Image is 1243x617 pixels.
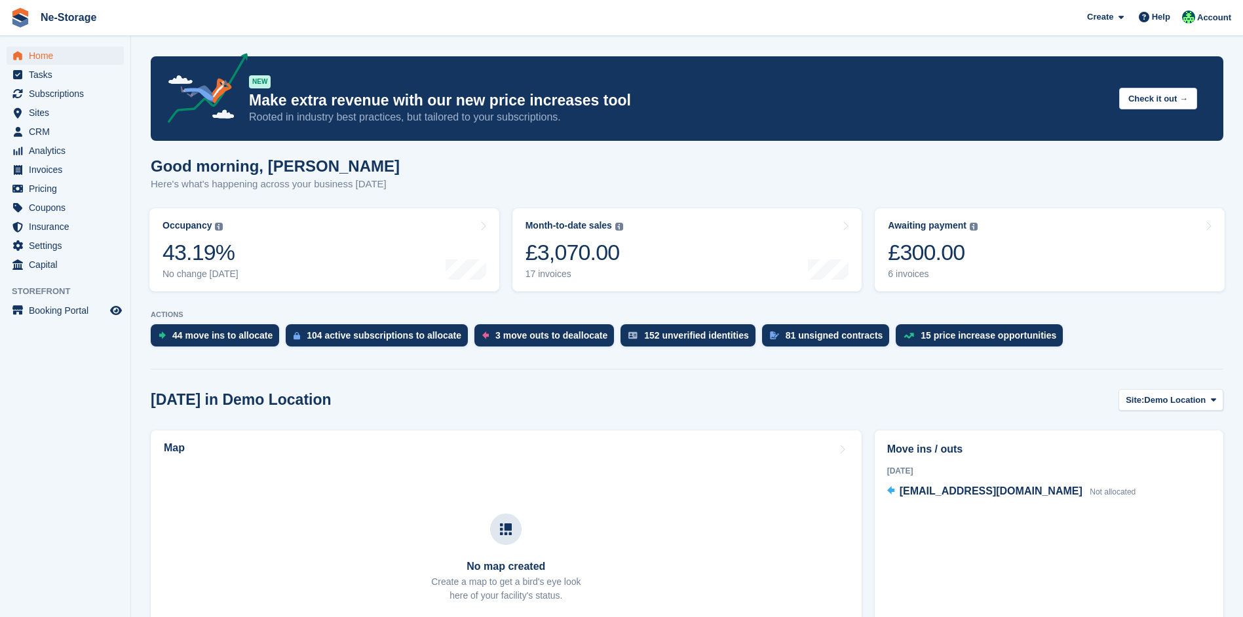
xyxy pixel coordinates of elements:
div: Month-to-date sales [526,220,612,231]
a: 15 price increase opportunities [896,324,1069,353]
h2: [DATE] in Demo Location [151,391,332,409]
a: menu [7,103,124,122]
p: ACTIONS [151,310,1223,319]
span: Insurance [29,217,107,236]
div: 15 price increase opportunities [921,330,1056,341]
div: No change [DATE] [163,269,239,280]
a: 152 unverified identities [621,324,762,353]
span: Tasks [29,65,107,84]
p: Rooted in industry best practices, but tailored to your subscriptions. [249,110,1109,124]
span: Analytics [29,141,107,160]
a: Preview store [108,303,124,318]
p: Create a map to get a bird's eye look here of your facility's status. [431,575,581,603]
a: menu [7,217,124,236]
div: 81 unsigned contracts [786,330,883,341]
span: Demo Location [1144,394,1206,407]
div: 6 invoices [888,269,978,280]
img: icon-info-grey-7440780725fd019a000dd9b08b2336e03edf1995a4989e88bcd33f0948082b44.svg [970,223,978,231]
span: CRM [29,122,107,141]
a: 3 move outs to deallocate [474,324,621,353]
span: Settings [29,236,107,255]
div: 17 invoices [526,269,623,280]
a: menu [7,141,124,160]
span: Booking Portal [29,301,107,320]
div: 3 move outs to deallocate [495,330,607,341]
span: Subscriptions [29,84,107,103]
span: [EMAIL_ADDRESS][DOMAIN_NAME] [900,485,1082,496]
img: active_subscription_to_allocate_icon-d502201f5373d7db506a760aba3b589e785aa758c864c3986d89f69b8ff3... [294,331,300,340]
a: menu [7,301,124,320]
span: Not allocated [1090,487,1136,496]
h3: No map created [431,561,581,572]
img: contract_signature_icon-13c848040528278c33f63329250d36e43548de30e8caae1d1a13099fd9432cc5.svg [770,331,779,339]
img: map-icn-33ee37083ee616e46c38cad1a60f524a97daa1e2b2c8c0bc3eb3415660979fc1.svg [500,523,512,535]
span: Invoices [29,160,107,179]
a: Month-to-date sales £3,070.00 17 invoices [512,208,862,291]
a: menu [7,198,124,217]
a: 81 unsigned contracts [762,324,896,353]
img: stora-icon-8386f47178a22dfd0bd8f6a31ec36ba5ce8667c1dd55bd0f319d3a0aa187defe.svg [10,8,30,28]
div: 152 unverified identities [644,330,749,341]
a: menu [7,255,124,274]
p: Make extra revenue with our new price increases tool [249,91,1109,110]
img: price_increase_opportunities-93ffe204e8149a01c8c9dc8f82e8f89637d9d84a8eef4429ea346261dce0b2c0.svg [904,333,914,339]
a: menu [7,47,124,65]
span: Home [29,47,107,65]
a: Awaiting payment £300.00 6 invoices [875,208,1225,291]
a: menu [7,65,124,84]
a: Occupancy 43.19% No change [DATE] [149,208,499,291]
h1: Good morning, [PERSON_NAME] [151,157,400,175]
div: 44 move ins to allocate [172,330,273,341]
span: Storefront [12,285,130,298]
span: Sites [29,103,107,122]
div: Awaiting payment [888,220,966,231]
span: Coupons [29,198,107,217]
a: menu [7,160,124,179]
div: NEW [249,75,271,88]
div: [DATE] [887,465,1211,477]
img: Jay Johal [1182,10,1195,24]
a: menu [7,179,124,198]
img: move_ins_to_allocate_icon-fdf77a2bb77ea45bf5b3d319d69a93e2d87916cf1d5bf7949dd705db3b84f3ca.svg [159,331,166,339]
img: move_outs_to_deallocate_icon-f764333ba52eb49d3ac5e1228854f67142a1ed5810a6f6cc68b1a99e826820c5.svg [482,331,489,339]
h2: Move ins / outs [887,441,1211,457]
h2: Map [164,442,185,454]
span: Capital [29,255,107,274]
button: Check it out → [1119,88,1197,109]
p: Here's what's happening across your business [DATE] [151,177,400,192]
div: 43.19% [163,239,239,266]
div: £300.00 [888,239,978,266]
div: £3,070.00 [526,239,623,266]
img: price-adjustments-announcement-icon-8257ccfd72463d97f412b2fc003d46551f7dbcb40ab6d574587a9cd5c0d94... [157,53,248,128]
div: 104 active subscriptions to allocate [307,330,461,341]
span: Site: [1126,394,1144,407]
span: Account [1197,11,1231,24]
button: Site: Demo Location [1119,389,1223,411]
a: 104 active subscriptions to allocate [286,324,474,353]
a: [EMAIL_ADDRESS][DOMAIN_NAME] Not allocated [887,483,1136,500]
a: 44 move ins to allocate [151,324,286,353]
img: icon-info-grey-7440780725fd019a000dd9b08b2336e03edf1995a4989e88bcd33f0948082b44.svg [215,223,223,231]
a: menu [7,122,124,141]
a: menu [7,236,124,255]
a: Ne-Storage [35,7,102,28]
span: Create [1087,10,1113,24]
img: icon-info-grey-7440780725fd019a000dd9b08b2336e03edf1995a4989e88bcd33f0948082b44.svg [615,223,623,231]
a: menu [7,84,124,103]
div: Occupancy [163,220,212,231]
img: verify_identity-adf6edd0f0f0b5bbfe63781bf79b02c33cf7c696d77639b501bdc392416b5a36.svg [628,331,638,339]
span: Pricing [29,179,107,198]
span: Help [1152,10,1170,24]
